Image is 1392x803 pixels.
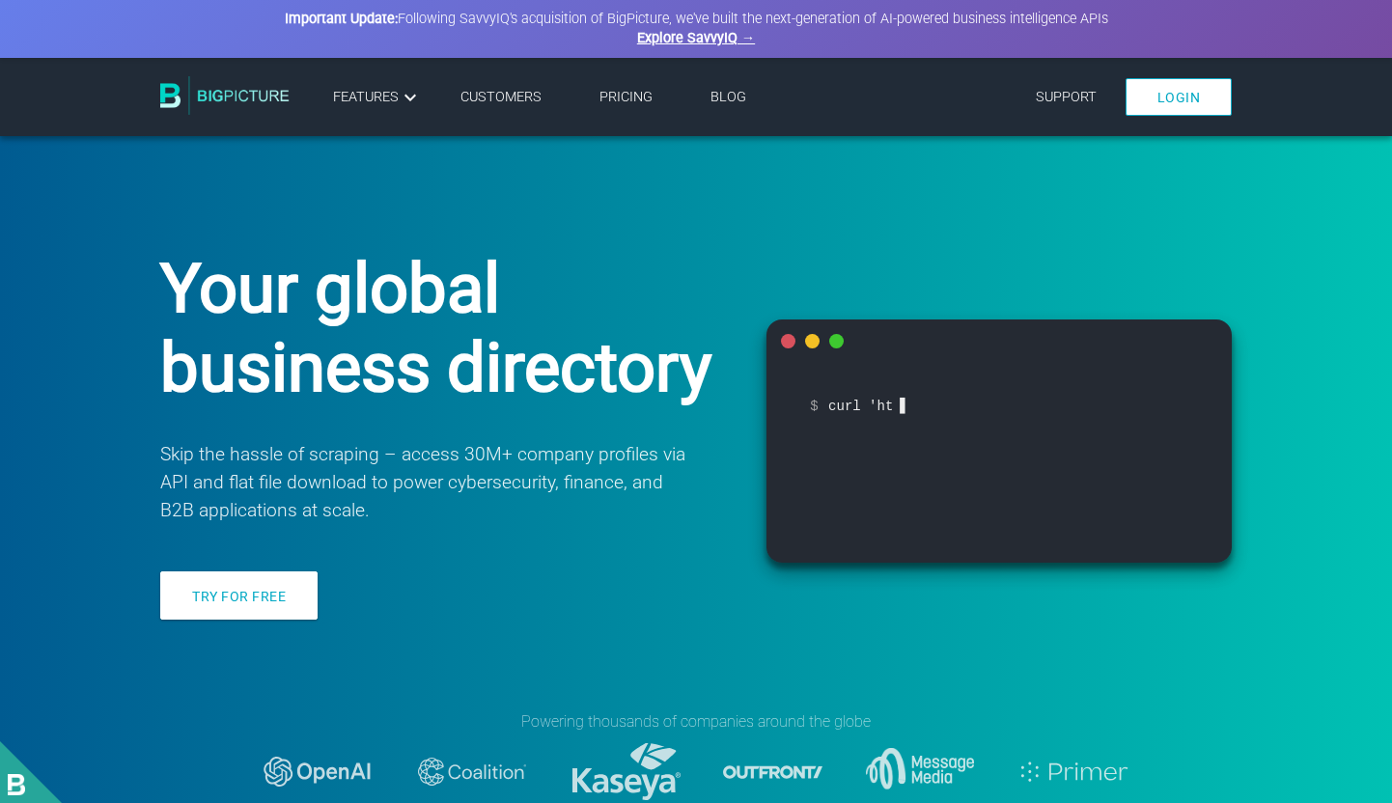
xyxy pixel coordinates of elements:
[160,571,318,620] a: Try for free
[8,774,25,795] img: BigPicture-logo-whitev2.png
[810,392,1188,420] span: curl 'ht
[866,748,974,794] img: message-media.svg
[160,249,718,407] h1: Your global business directory
[572,743,681,800] img: logo-kaseya.svg
[1020,761,1128,782] img: logo-primer.svg
[418,758,526,786] img: logo-coalition-2.svg
[1126,78,1233,116] a: Login
[160,76,290,115] img: BigPicture.io
[264,757,372,786] img: logo-openai.svg
[333,86,422,109] a: Features
[160,441,689,524] p: Skip the hassle of scraping – access 30M+ company profiles via API and flat file download to powe...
